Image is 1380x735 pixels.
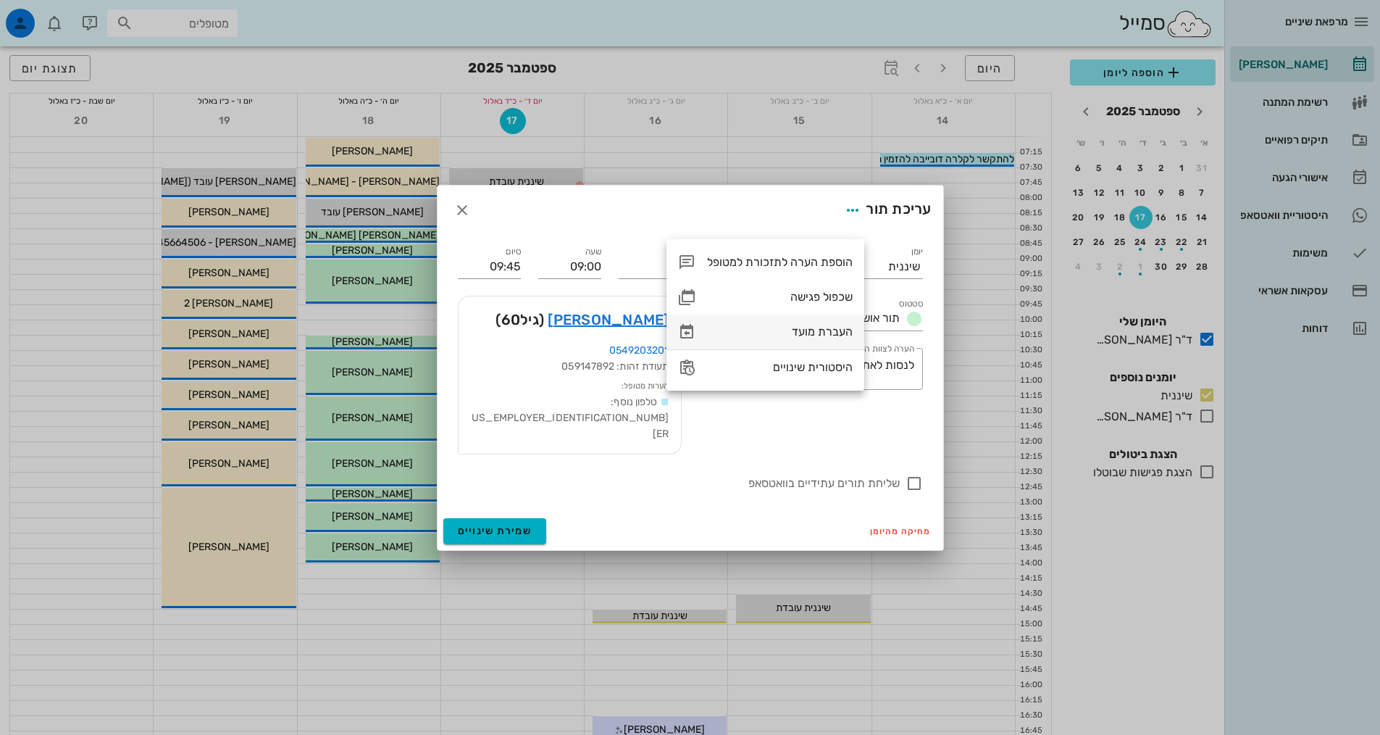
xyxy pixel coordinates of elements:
span: מחיקה מהיומן [870,526,932,536]
a: 0549203201 [609,344,669,357]
div: שכפול פגישה [707,290,853,304]
label: סיום [506,246,521,257]
label: הערה לצוות המרפאה [838,344,913,354]
span: תור אושר [856,311,900,325]
span: טלפון נוסף: [US_EMPLOYER_IDENTIFICATION_NUMBER] [472,396,669,440]
span: שמירת שינויים [458,525,532,537]
button: מחיקה מהיומן [864,521,937,541]
button: שמירת שינויים [443,518,547,544]
div: יומןשיננית [779,255,923,278]
small: הערות מטופל: [622,381,669,391]
span: 60 [501,311,521,328]
a: [PERSON_NAME] [548,308,669,331]
span: (גיל ) [495,308,544,331]
div: שיננית [888,260,920,273]
div: הוספת הערה לתזכורת למטופל [707,255,853,269]
div: העברת מועד [707,325,853,339]
label: שעה [585,246,601,257]
div: סטטוסתור אושר [699,307,923,331]
label: יומן [911,246,923,257]
label: סטטוס [899,299,923,310]
div: תעודת זהות: 059147892 [470,359,669,375]
div: עריכת תור [840,197,931,223]
label: שליחת תורים עתידיים בוואטסאפ [458,476,900,491]
div: היסטורית שינויים [707,360,853,374]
